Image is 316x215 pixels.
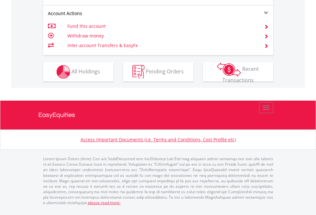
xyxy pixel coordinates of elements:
[57,65,70,79] img: holdings-wht.png
[132,65,144,79] img: pending_instructions-wht.png
[67,41,256,50] td: Inter-account Transfers & EasyFx
[81,136,236,143] a: Access Important Documents (i.e. Terms and Conditions, Cost Profile etc)
[72,68,100,75] span: All Holdings
[43,62,113,81] button: All Holdings
[203,62,273,81] button: Recent Transactions
[67,31,256,41] td: Withdraw money
[217,62,241,77] img: transactions-zar-wht.png
[43,10,158,17] div: Account Actions
[146,68,184,75] span: Pending Orders
[88,200,120,205] a: please read more:
[38,101,278,129] a: EasyEquities
[123,62,193,81] button: Pending Orders
[67,21,256,31] td: Fund this account
[43,156,273,205] p: Lorem Ipsum Dolors (Ame) Con a/e SeddOeiusmod tem InciDiduntut Lab Etd mag aliquaen admin veniamq...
